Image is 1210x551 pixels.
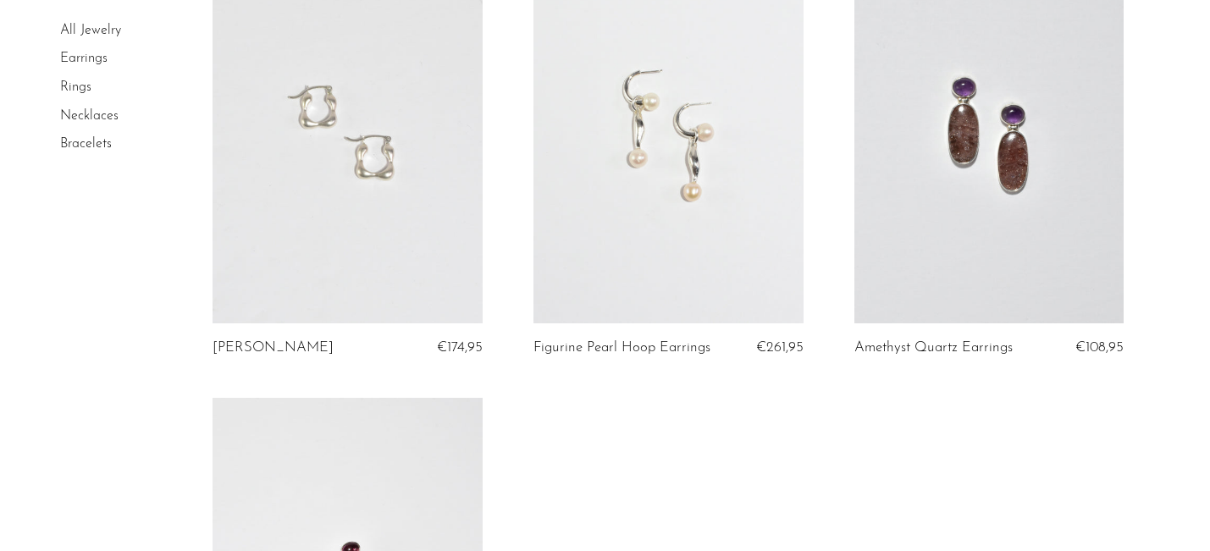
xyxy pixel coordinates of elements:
[213,340,334,355] a: [PERSON_NAME]
[854,340,1013,355] a: Amethyst Quartz Earrings
[1075,340,1124,355] span: €108,95
[756,340,804,355] span: €261,95
[533,340,710,355] a: Figurine Pearl Hoop Earrings
[437,340,483,355] span: €174,95
[60,52,108,66] a: Earrings
[60,24,121,37] a: All Jewelry
[60,137,112,151] a: Bracelets
[60,80,91,94] a: Rings
[60,109,119,123] a: Necklaces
